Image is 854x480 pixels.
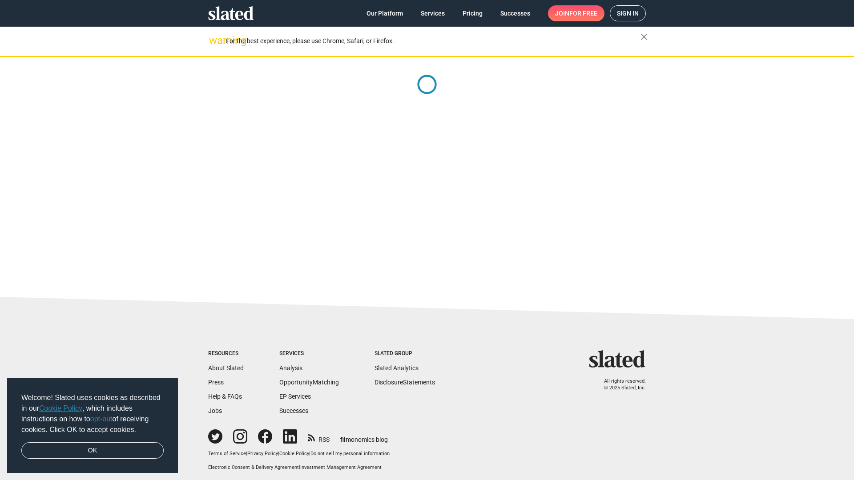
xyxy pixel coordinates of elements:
[310,451,390,457] button: Do not sell my personal information
[208,407,222,414] a: Jobs
[278,451,279,456] span: |
[208,350,244,357] div: Resources
[595,378,646,391] p: All rights reserved. © 2025 Slated, Inc.
[367,5,403,21] span: Our Platform
[375,364,419,372] a: Slated Analytics
[208,379,224,386] a: Press
[209,35,220,46] mat-icon: warning
[208,364,244,372] a: About Slated
[90,415,113,423] a: opt-out
[226,35,640,47] div: For the best experience, please use Chrome, Safari, or Firefox.
[279,379,339,386] a: OpportunityMatching
[414,5,452,21] a: Services
[340,436,351,443] span: film
[463,5,483,21] span: Pricing
[500,5,530,21] span: Successes
[21,442,164,459] a: dismiss cookie message
[617,6,639,21] span: Sign in
[279,393,311,400] a: EP Services
[300,464,382,470] a: Investment Management Agreement
[493,5,537,21] a: Successes
[639,32,649,42] mat-icon: close
[610,5,646,21] a: Sign in
[548,5,604,21] a: Joinfor free
[208,393,242,400] a: Help & FAQs
[279,451,309,456] a: Cookie Policy
[21,392,164,435] span: Welcome! Slated uses cookies as described in our , which includes instructions on how to of recei...
[247,451,278,456] a: Privacy Policy
[208,464,299,470] a: Electronic Consent & Delivery Agreement
[279,364,302,372] a: Analysis
[279,407,308,414] a: Successes
[375,379,435,386] a: DisclosureStatements
[569,5,597,21] span: for free
[309,451,310,456] span: |
[39,404,82,412] a: Cookie Policy
[279,350,339,357] div: Services
[246,451,247,456] span: |
[208,451,246,456] a: Terms of Service
[7,378,178,473] div: cookieconsent
[455,5,490,21] a: Pricing
[375,350,435,357] div: Slated Group
[359,5,410,21] a: Our Platform
[555,5,597,21] span: Join
[299,464,300,470] span: |
[421,5,445,21] span: Services
[308,430,330,444] a: RSS
[340,428,388,444] a: filmonomics blog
